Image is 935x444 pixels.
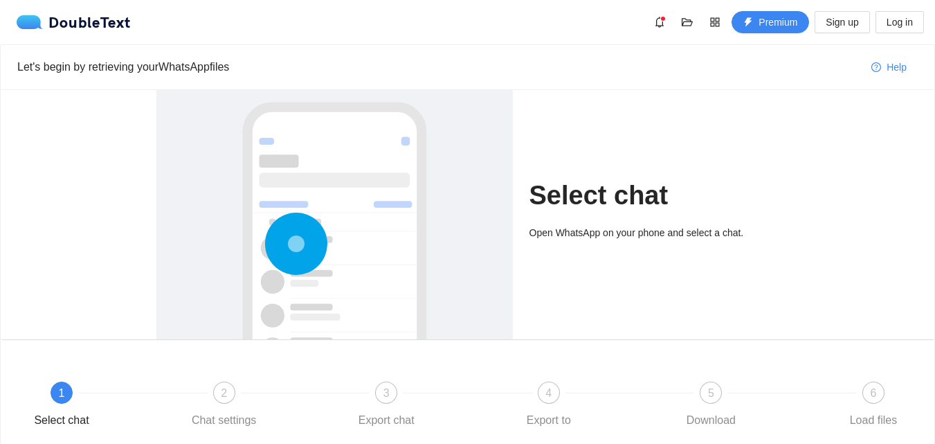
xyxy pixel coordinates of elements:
[860,56,918,78] button: question-circleHelp
[34,409,89,432] div: Select chat
[346,382,509,432] div: 3Export chat
[677,17,698,28] span: folder-open
[221,387,227,399] span: 2
[17,15,131,29] div: DoubleText
[21,382,184,432] div: 1Select chat
[648,11,671,33] button: bell
[17,15,48,29] img: logo
[529,225,779,240] div: Open WhatsApp on your phone and select a chat.
[875,11,924,33] button: Log in
[871,387,877,399] span: 6
[687,409,736,432] div: Download
[743,17,753,28] span: thunderbolt
[59,387,65,399] span: 1
[545,387,552,399] span: 4
[759,15,797,30] span: Premium
[815,11,869,33] button: Sign up
[383,387,390,399] span: 3
[527,409,571,432] div: Export to
[671,382,833,432] div: 5Download
[704,11,726,33] button: appstore
[708,387,714,399] span: 5
[17,58,860,76] div: Let's begin by retrieving your WhatsApp files
[871,62,881,73] span: question-circle
[887,15,913,30] span: Log in
[17,15,131,29] a: logoDoubleText
[833,382,914,432] div: 6Load files
[887,60,907,75] span: Help
[676,11,698,33] button: folder-open
[509,382,671,432] div: 4Export to
[705,17,725,28] span: appstore
[192,409,256,432] div: Chat settings
[732,11,809,33] button: thunderboltPremium
[529,179,779,212] h1: Select chat
[184,382,347,432] div: 2Chat settings
[358,409,415,432] div: Export chat
[850,409,898,432] div: Load files
[826,15,858,30] span: Sign up
[649,17,670,28] span: bell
